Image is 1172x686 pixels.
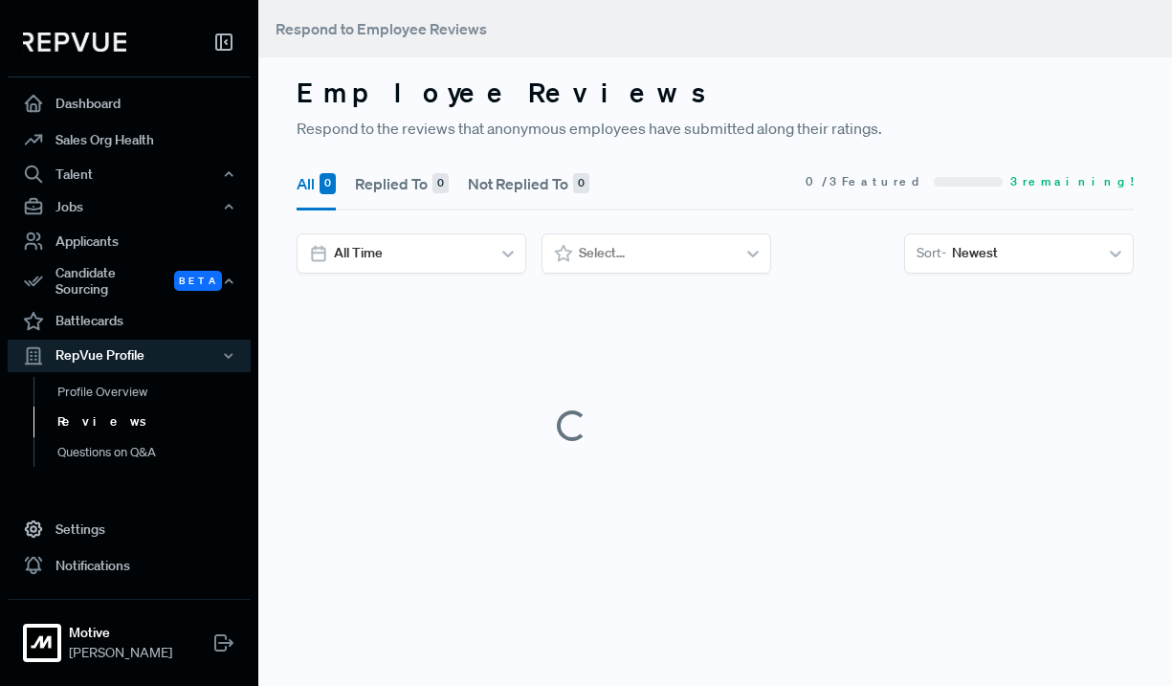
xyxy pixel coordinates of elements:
img: RepVue [23,33,126,52]
button: All 0 [297,157,336,210]
strong: Motive [69,623,172,643]
div: Candidate Sourcing [8,259,251,303]
button: RepVue Profile [8,340,251,372]
span: Respond to Employee Reviews [276,19,487,38]
div: 0 [432,173,449,194]
div: 0 [573,173,589,194]
a: MotiveMotive[PERSON_NAME] [8,599,251,671]
p: Respond to the reviews that anonymous employees have submitted along their ratings. [297,117,1134,140]
a: Applicants [8,223,251,259]
button: Not Replied To 0 [468,157,589,210]
h3: Employee Reviews [297,77,1134,109]
button: Jobs [8,190,251,223]
a: Notifications [8,547,251,584]
a: Reviews [33,407,276,437]
a: Profile Overview [33,377,276,408]
a: Sales Org Health [8,122,251,158]
button: Talent [8,158,251,190]
img: Motive [27,628,57,658]
span: Sort - [917,243,946,263]
button: Candidate Sourcing Beta [8,259,251,303]
span: 0 / 3 Featured [806,173,926,190]
button: Replied To 0 [355,157,449,210]
span: 3 remaining! [1010,173,1134,190]
span: Beta [174,271,222,291]
a: Settings [8,511,251,547]
div: 0 [320,173,336,194]
a: Questions on Q&A [33,437,276,468]
a: Battlecards [8,303,251,340]
a: Dashboard [8,85,251,122]
span: [PERSON_NAME] [69,643,172,663]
